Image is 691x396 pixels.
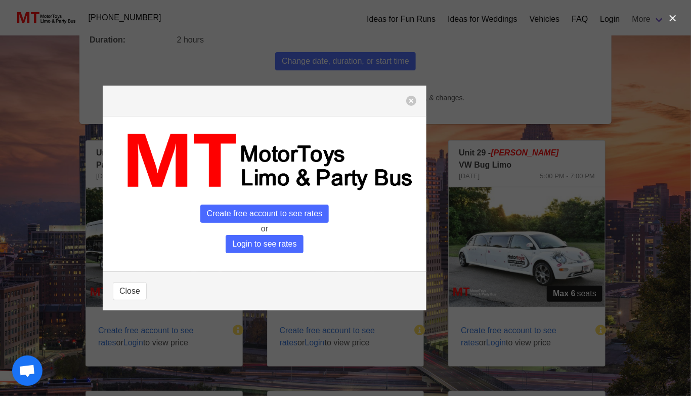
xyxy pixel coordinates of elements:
[200,205,329,223] span: Create free account to see rates
[12,355,42,386] a: Open chat
[226,235,303,253] span: Login to see rates
[113,223,416,235] p: or
[119,285,140,297] span: Close
[113,127,416,196] img: MT_logo_name.png
[113,282,147,300] button: Close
